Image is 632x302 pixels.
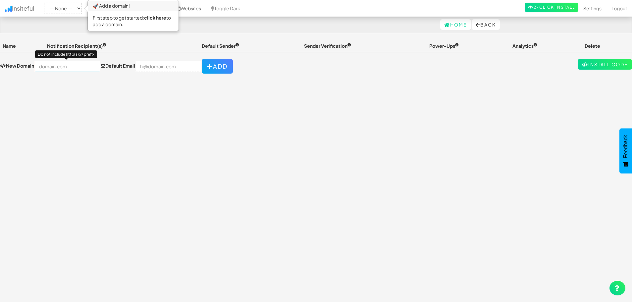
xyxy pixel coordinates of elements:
span: Analytics [512,43,537,49]
span: Power-Ups [429,43,459,49]
a: Install Code [578,59,632,70]
div: Do not include http(s):// prefix [35,50,97,58]
a: 2-Click Install [525,3,578,12]
button: Add [202,59,233,74]
a: Home [440,19,471,30]
a: click here [144,15,166,21]
h3: 🚀 Add a domain! [88,1,178,11]
input: hi@domain.com [136,61,201,72]
span: Feedback [623,135,629,158]
span: Sender Verification [304,43,351,49]
button: Feedback - Show survey [619,128,632,173]
input: domain.com [35,61,100,72]
span: Default Sender [202,43,239,49]
button: Back [472,19,500,30]
label: Default Email [101,62,135,69]
th: Delete [582,40,632,52]
span: Notification Recipient(s) [47,43,106,49]
img: icon.png [5,6,12,12]
div: First step to get started: to add a domain. [88,11,178,30]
